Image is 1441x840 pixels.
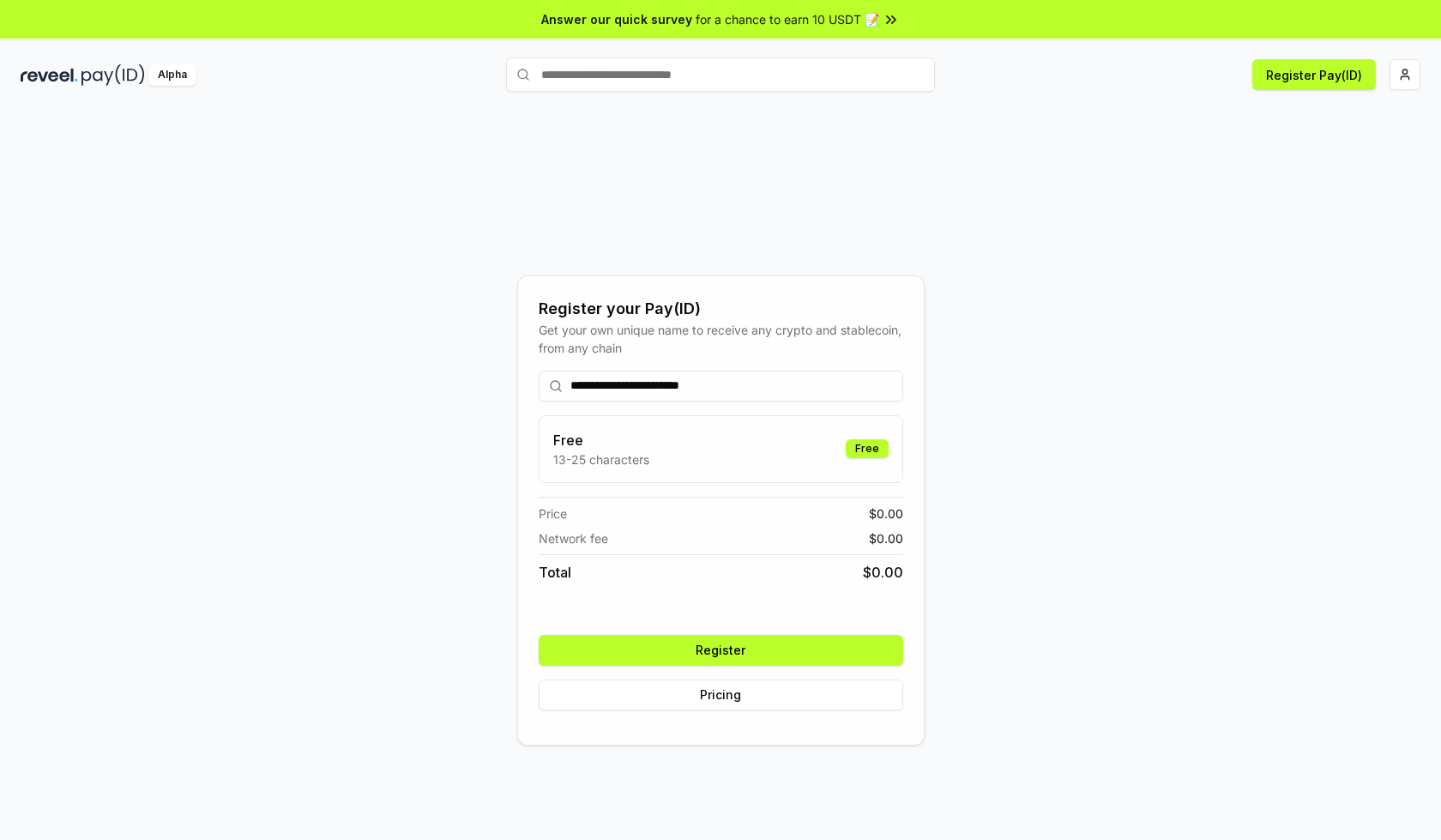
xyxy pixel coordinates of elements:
img: pay_id [81,64,145,86]
span: Network fee [539,529,608,547]
img: reveel_dark [21,64,78,86]
span: Price [539,505,567,523]
div: Alpha [148,64,196,86]
div: Register your Pay(ID) [539,297,903,321]
button: Pricing [539,680,903,710]
p: 13-25 characters [553,450,649,468]
div: Free [846,439,889,458]
span: Total [539,562,571,583]
span: $ 0.00 [869,529,903,547]
h3: Free [553,430,649,450]
button: Register Pay(ID) [1252,59,1376,90]
span: $ 0.00 [869,505,903,523]
span: Answer our quick survey [541,10,692,28]
span: $ 0.00 [863,562,903,583]
button: Register [539,635,903,666]
span: for a chance to earn 10 USDT 📝 [696,10,879,28]
div: Get your own unique name to receive any crypto and stablecoin, from any chain [539,321,903,357]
